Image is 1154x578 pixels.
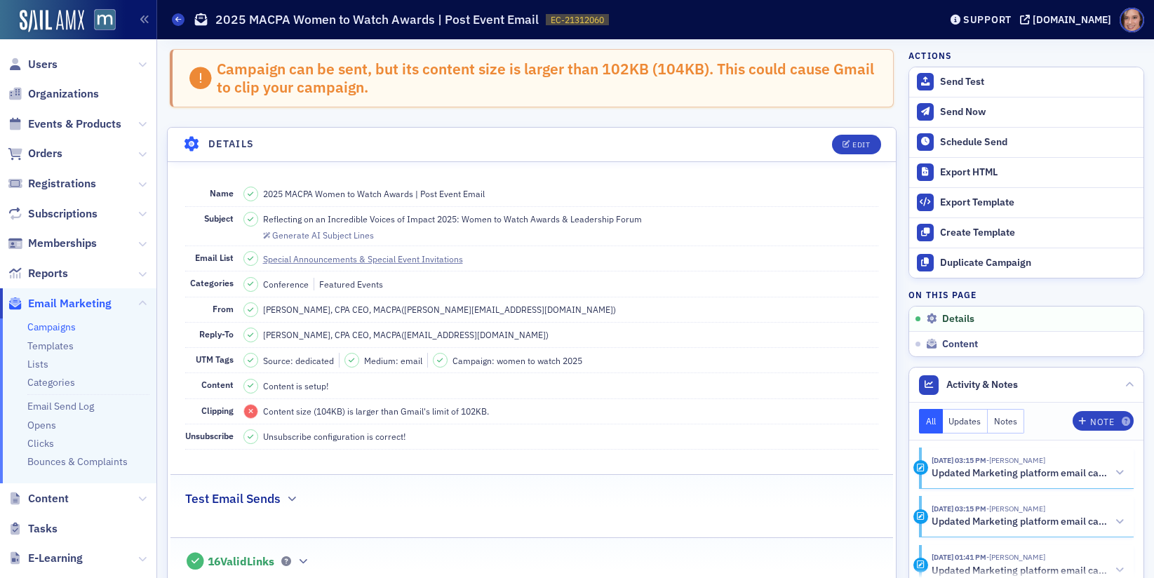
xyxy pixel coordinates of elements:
[988,409,1024,433] button: Notes
[1033,13,1111,26] div: [DOMAIN_NAME]
[263,303,616,316] span: [PERSON_NAME], CPA CEO, MACPA ( [PERSON_NAME][EMAIL_ADDRESS][DOMAIN_NAME] )
[919,409,943,433] button: All
[942,338,978,351] span: Content
[932,455,986,465] time: 9/25/2025 03:15 PM
[84,9,116,33] a: View Homepage
[932,565,1111,577] h5: Updated Marketing platform email campaign: 2025 MACPA Women to Watch Awards | Post Event Email
[263,228,374,241] button: Generate AI Subject Lines
[908,49,952,62] h4: Actions
[8,206,98,222] a: Subscriptions
[263,354,334,367] span: Source: dedicated
[8,551,83,566] a: E-Learning
[963,13,1012,26] div: Support
[909,187,1143,217] a: Export Template
[943,409,988,433] button: Updates
[8,521,58,537] a: Tasks
[940,166,1136,179] div: Export HTML
[932,515,1124,530] button: Updated Marketing platform email campaign: 2025 MACPA Women to Watch Awards | Post Event Email
[986,455,1045,465] span: Katie Foo
[210,187,234,199] span: Name
[1090,418,1114,426] div: Note
[932,504,986,513] time: 9/25/2025 03:15 PM
[940,227,1136,239] div: Create Template
[263,278,309,290] div: Conference
[452,354,582,367] span: Campaign: women to watch 2025
[8,236,97,251] a: Memberships
[28,266,68,281] span: Reports
[1020,15,1116,25] button: [DOMAIN_NAME]
[195,252,234,263] span: Email List
[28,551,83,566] span: E-Learning
[551,14,604,26] span: EC-21312060
[94,9,116,31] img: SailAMX
[263,213,642,225] span: Reflecting on an Incredible Voices of Impact 2025: Women to Watch Awards & Leadership Forum
[913,460,928,475] div: Activity
[28,491,69,506] span: Content
[201,405,234,416] span: Clipping
[27,419,56,431] a: Opens
[932,552,986,562] time: 9/25/2025 01:41 PM
[28,146,62,161] span: Orders
[27,321,76,333] a: Campaigns
[8,491,69,506] a: Content
[932,563,1124,578] button: Updated Marketing platform email campaign: 2025 MACPA Women to Watch Awards | Post Event Email
[8,116,121,132] a: Events & Products
[27,455,128,468] a: Bounces & Complaints
[27,376,75,389] a: Categories
[986,504,1045,513] span: Katie Foo
[1120,8,1144,32] span: Profile
[213,303,234,314] span: From
[196,354,234,365] span: UTM Tags
[932,466,1124,480] button: Updated Marketing platform email campaign: 2025 MACPA Women to Watch Awards | Post Event Email
[28,236,97,251] span: Memberships
[185,490,281,508] h2: Test Email Sends
[263,187,485,200] span: 2025 MACPA Women to Watch Awards | Post Event Email
[263,379,328,392] span: Content is setup!
[909,67,1143,97] button: Send Test
[940,136,1136,149] div: Schedule Send
[942,313,974,325] span: Details
[263,430,405,443] span: Unsubscribe configuration is correct!
[27,437,54,450] a: Clicks
[940,196,1136,209] div: Export Template
[940,257,1136,269] div: Duplicate Campaign
[832,135,880,154] button: Edit
[28,116,121,132] span: Events & Products
[27,400,94,412] a: Email Send Log
[27,358,48,370] a: Lists
[986,552,1045,562] span: Katie Foo
[8,86,99,102] a: Organizations
[28,86,99,102] span: Organizations
[909,217,1143,248] a: Create Template
[1073,411,1134,431] button: Note
[190,277,234,288] span: Categories
[20,10,84,32] img: SailAMX
[217,60,878,97] div: Campaign can be sent, but its content size is larger than 102KB ( 104 KB). This could cause Gmail...
[28,521,58,537] span: Tasks
[946,377,1018,392] span: Activity & Notes
[852,141,870,149] div: Edit
[909,97,1143,127] button: Send Now
[314,278,383,290] div: Featured Events
[908,288,1144,301] h4: On this page
[940,106,1136,119] div: Send Now
[263,253,476,265] a: Special Announcements & Special Event Invitations
[8,266,68,281] a: Reports
[199,328,234,340] span: Reply-To
[364,354,422,367] span: Medium: email
[272,231,374,239] div: Generate AI Subject Lines
[932,467,1111,480] h5: Updated Marketing platform email campaign: 2025 MACPA Women to Watch Awards | Post Event Email
[201,379,234,390] span: Content
[215,11,539,28] h1: 2025 MACPA Women to Watch Awards | Post Event Email
[8,146,62,161] a: Orders
[909,248,1143,278] button: Duplicate Campaign
[208,137,255,152] h4: Details
[263,328,549,341] span: [PERSON_NAME], CPA CEO, MACPA ( [EMAIL_ADDRESS][DOMAIN_NAME] )
[185,430,234,441] span: Unsubscribe
[204,213,234,224] span: Subject
[208,555,274,569] span: 16 Valid Links
[8,57,58,72] a: Users
[932,516,1111,528] h5: Updated Marketing platform email campaign: 2025 MACPA Women to Watch Awards | Post Event Email
[263,405,489,417] span: Content size (104KB) is larger than Gmail's limit of 102KB.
